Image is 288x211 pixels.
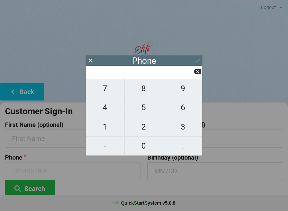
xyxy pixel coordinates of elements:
[125,79,164,98] button: 8
[125,139,163,153] span: 0
[163,98,202,117] button: 6
[125,120,163,134] span: 2
[132,57,156,64] div: Phone
[125,117,164,136] button: 2
[163,117,202,136] button: 3
[163,81,202,95] span: 9
[86,81,124,95] span: 7
[86,100,124,115] span: 4
[86,117,125,136] button: 1
[86,79,125,98] button: 7
[125,100,163,115] span: 5
[86,120,124,134] span: 1
[125,98,164,117] button: 5
[163,100,202,115] span: 6
[125,137,164,156] button: 0
[163,120,202,134] span: 3
[163,79,202,98] button: 9
[125,81,163,95] span: 8
[86,98,125,117] button: 4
